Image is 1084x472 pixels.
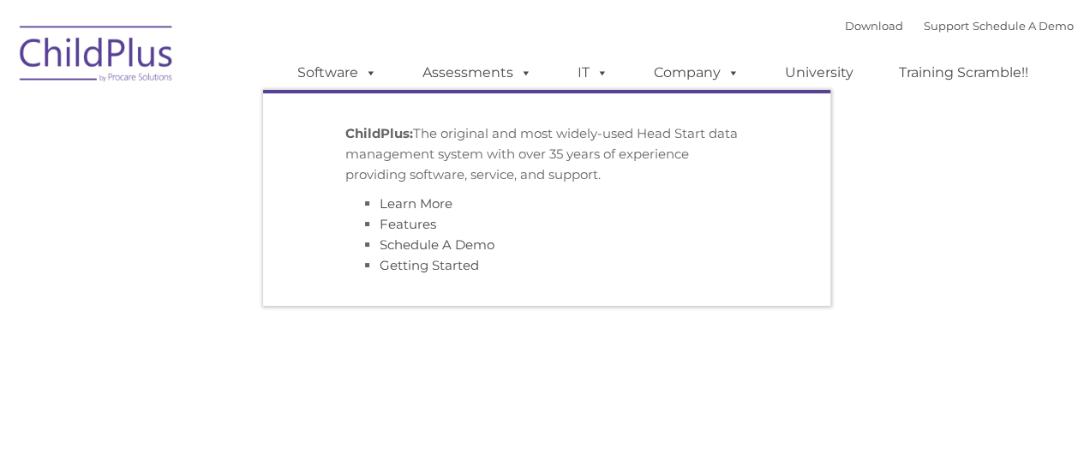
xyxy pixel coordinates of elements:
a: Training Scramble!! [882,56,1045,90]
a: Features [380,216,436,232]
a: Schedule A Demo [380,236,494,253]
font: | [845,19,1074,33]
strong: ChildPlus: [345,125,413,141]
a: Support [924,19,969,33]
a: Download [845,19,903,33]
a: Schedule A Demo [973,19,1074,33]
a: Software [280,56,394,90]
img: ChildPlus by Procare Solutions [11,14,183,99]
a: IT [560,56,626,90]
a: University [768,56,871,90]
p: The original and most widely-used Head Start data management system with over 35 years of experie... [345,123,748,185]
a: Company [637,56,757,90]
a: Assessments [405,56,549,90]
a: Learn More [380,195,452,212]
a: Getting Started [380,257,479,273]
